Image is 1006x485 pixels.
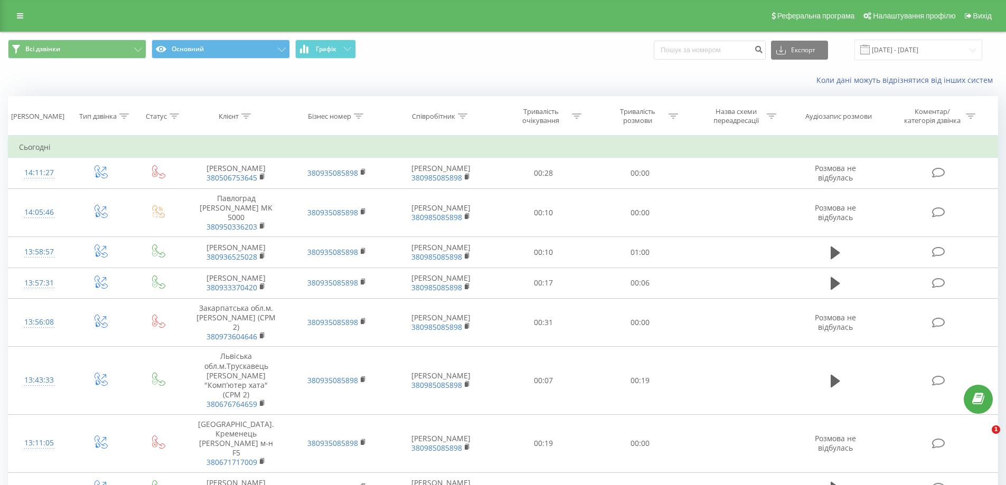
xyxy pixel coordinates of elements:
div: Співробітник [412,112,455,121]
a: 380985085898 [411,173,462,183]
td: 00:19 [592,347,689,414]
a: 380973604646 [206,331,257,341]
a: 380935085898 [307,375,358,385]
div: Коментар/категорія дзвінка [901,107,963,125]
td: 00:06 [592,268,689,298]
a: 380935085898 [307,207,358,217]
td: [PERSON_NAME] [186,158,286,188]
div: Статус [146,112,167,121]
span: Налаштування профілю [873,12,955,20]
td: 00:00 [592,158,689,188]
td: [PERSON_NAME] [387,237,495,268]
a: 380671717009 [206,457,257,467]
td: 00:28 [495,158,592,188]
a: Коли дані можуть відрізнятися вiд інших систем [816,75,998,85]
td: Львіська обл.м.Трускавець [PERSON_NAME] "Комп’ютер хата" (СРМ 2) [186,347,286,414]
a: 380985085898 [411,380,462,390]
div: 13:43:33 [19,370,60,391]
td: 01:00 [592,237,689,268]
a: 380935085898 [307,168,358,178]
button: Основний [152,40,290,59]
td: 00:31 [495,298,592,347]
div: 13:58:57 [19,242,60,262]
a: 380985085898 [411,212,462,222]
a: 380935085898 [307,438,358,448]
td: 00:00 [592,188,689,237]
a: 380985085898 [411,322,462,332]
a: 380985085898 [411,443,462,453]
td: 00:00 [592,298,689,347]
span: Розмова не відбулась [815,312,856,332]
a: 380935085898 [307,247,358,257]
div: Тип дзвінка [79,112,117,121]
td: [PERSON_NAME] [186,268,286,298]
td: Павлоград [PERSON_NAME] MK 5000 [186,188,286,237]
button: Графік [295,40,356,59]
span: Вихід [973,12,992,20]
td: [PERSON_NAME] [387,347,495,414]
td: [PERSON_NAME] [387,298,495,347]
div: [PERSON_NAME] [11,112,64,121]
iframe: Intercom live chat [970,425,995,451]
a: 380950336203 [206,222,257,232]
td: [PERSON_NAME] [387,188,495,237]
td: Сьогодні [8,137,998,158]
a: 380935085898 [307,278,358,288]
td: [PERSON_NAME] [387,414,495,472]
a: 380936525028 [206,252,257,262]
div: Тривалість очікування [513,107,569,125]
td: 00:07 [495,347,592,414]
button: Всі дзвінки [8,40,146,59]
td: [PERSON_NAME] [387,158,495,188]
a: 380985085898 [411,252,462,262]
div: 14:05:46 [19,202,60,223]
div: Тривалість розмови [609,107,666,125]
div: 13:56:08 [19,312,60,332]
td: [PERSON_NAME] [387,268,495,298]
a: 380676764659 [206,399,257,409]
input: Пошук за номером [654,41,766,60]
a: 380506753645 [206,173,257,183]
span: Розмова не відбулась [815,163,856,183]
td: [GEOGRAPHIC_DATA]. Кременець [PERSON_NAME] м-н F5 [186,414,286,472]
div: 13:11:05 [19,433,60,453]
div: 14:11:27 [19,163,60,183]
span: Розмова не відбулась [815,203,856,222]
a: 380935085898 [307,317,358,327]
div: Назва схеми переадресації [708,107,764,125]
div: Бізнес номер [308,112,351,121]
td: 00:10 [495,188,592,237]
div: Аудіозапис розмови [805,112,872,121]
span: Реферальна програма [777,12,855,20]
span: 1 [992,425,1000,434]
span: Розмова не відбулась [815,433,856,453]
td: 00:00 [592,414,689,472]
td: 00:19 [495,414,592,472]
span: Всі дзвінки [25,45,60,53]
div: 13:57:31 [19,273,60,293]
span: Графік [316,45,336,53]
td: 00:10 [495,237,592,268]
a: 380985085898 [411,282,462,292]
button: Експорт [771,41,828,60]
a: 380933370420 [206,282,257,292]
div: Клієнт [219,112,239,121]
td: [PERSON_NAME] [186,237,286,268]
td: 00:17 [495,268,592,298]
td: Закарпатська обл.м. [PERSON_NAME] (СРМ 2) [186,298,286,347]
